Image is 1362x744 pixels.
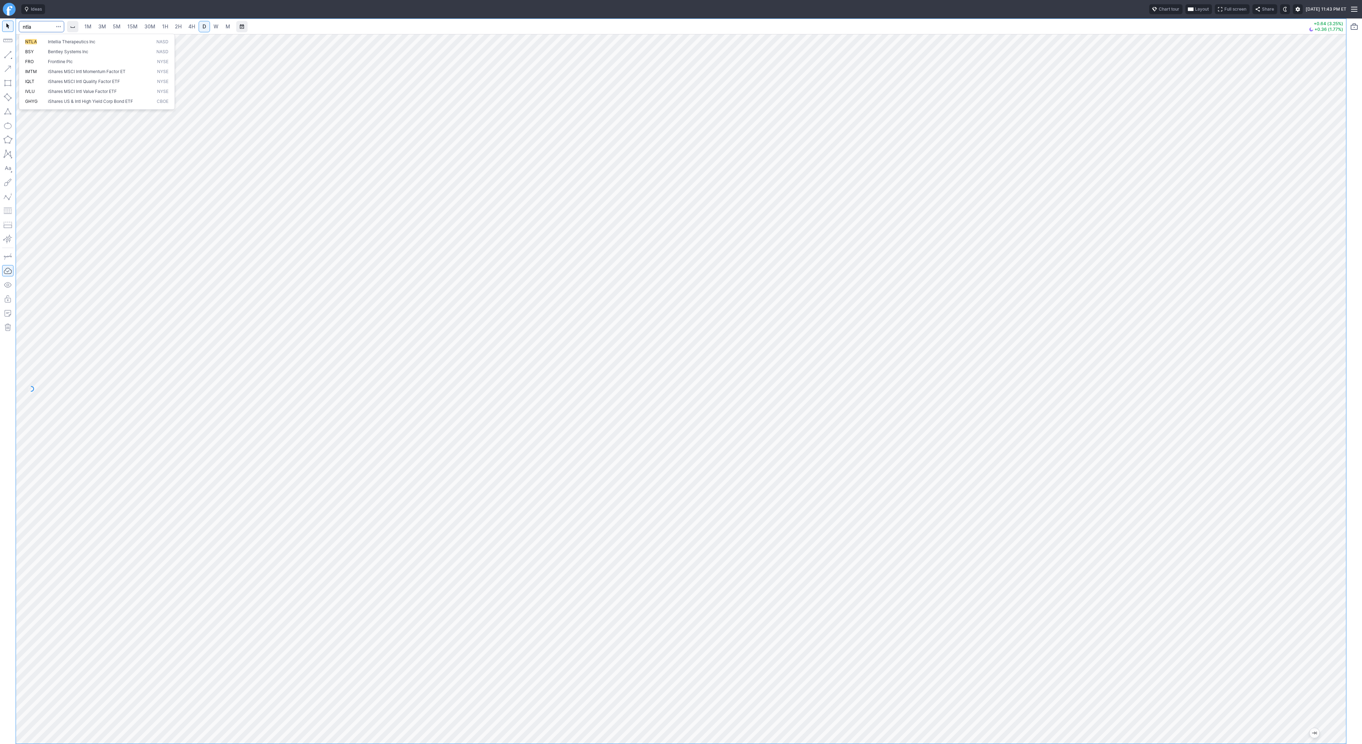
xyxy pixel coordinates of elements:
input: Search [19,21,64,32]
span: +0.36 (1.77%) [1314,27,1343,32]
button: Drawing mode: Single [2,251,13,262]
button: Rectangle [2,77,13,89]
button: Portfolio watchlist [1349,21,1360,32]
a: 2H [172,21,185,32]
a: 15M [124,21,141,32]
span: Bentley Systems Inc [48,49,88,54]
button: Layout [1185,4,1212,14]
button: Jump to the most recent bar [1310,728,1319,738]
span: 30M [144,23,155,29]
span: Chart tour [1159,6,1179,13]
a: Finviz.com [3,3,16,16]
button: Anchored VWAP [2,233,13,245]
button: Line [2,49,13,60]
span: Frontline Plc [48,59,73,64]
button: Hide drawings [2,279,13,291]
span: iShares MSCI Intl Quality Factor ETF [48,79,120,84]
button: Text [2,162,13,174]
button: Rotated rectangle [2,92,13,103]
span: NYSE [157,69,168,75]
span: IVLU [25,89,35,94]
button: Share [1252,4,1277,14]
button: Add note [2,308,13,319]
div: Search [19,34,175,110]
span: NTLA [25,39,37,44]
a: 1M [81,21,95,32]
span: IMTM [25,69,37,74]
button: Lock drawings [2,293,13,305]
button: Position [2,219,13,231]
a: 4H [185,21,198,32]
button: Mouse [2,21,13,32]
span: NYSE [157,59,168,65]
span: 4H [188,23,195,29]
span: Share [1262,6,1274,13]
span: 2H [175,23,182,29]
span: IQLT [25,79,34,84]
button: Elliott waves [2,191,13,202]
a: 3M [95,21,109,32]
span: 5M [113,23,121,29]
a: M [222,21,233,32]
span: Ideas [31,6,42,13]
span: 15M [127,23,138,29]
button: Remove all autosaved drawings [2,322,13,333]
span: Full screen [1224,6,1246,13]
span: CBOE [157,99,168,105]
button: XABCD [2,148,13,160]
button: Polygon [2,134,13,145]
a: 30M [141,21,159,32]
span: iShares MSCI Intl Value Factor ETF [48,89,117,94]
button: Triangle [2,106,13,117]
span: BSY [25,49,34,54]
span: FRO [25,59,34,64]
span: 1H [162,23,168,29]
a: W [210,21,222,32]
span: iShares MSCI Intl Momentum Factor ET [48,69,126,74]
span: NYSE [157,79,168,85]
button: Measure [2,35,13,46]
a: D [199,21,210,32]
span: D [203,23,206,29]
span: GHYG [25,99,38,104]
button: Chart tour [1149,4,1183,14]
span: Layout [1195,6,1209,13]
span: iShares US & Intl High Yield Corp Bond ETF [48,99,133,104]
button: Toggle dark mode [1280,4,1290,14]
span: 3M [98,23,106,29]
span: 1M [84,23,92,29]
span: [DATE] 11:43 PM ET [1306,6,1346,13]
span: NASD [156,49,168,55]
p: +0.64 (3.25%) [1309,22,1343,26]
button: Interval [67,21,78,32]
button: Ideas [21,4,45,14]
button: Arrow [2,63,13,75]
button: Search [54,21,63,32]
a: 5M [110,21,124,32]
button: Brush [2,177,13,188]
span: Intellia Therapeutics Inc [48,39,95,44]
button: Full screen [1215,4,1250,14]
button: Range [236,21,248,32]
span: W [214,23,218,29]
span: NYSE [157,89,168,95]
span: M [226,23,230,29]
button: Ellipse [2,120,13,131]
a: 1H [159,21,171,32]
button: Drawings Autosave: On [2,265,13,276]
button: Settings [1293,4,1303,14]
span: NASD [156,39,168,45]
button: Fibonacci retracements [2,205,13,216]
